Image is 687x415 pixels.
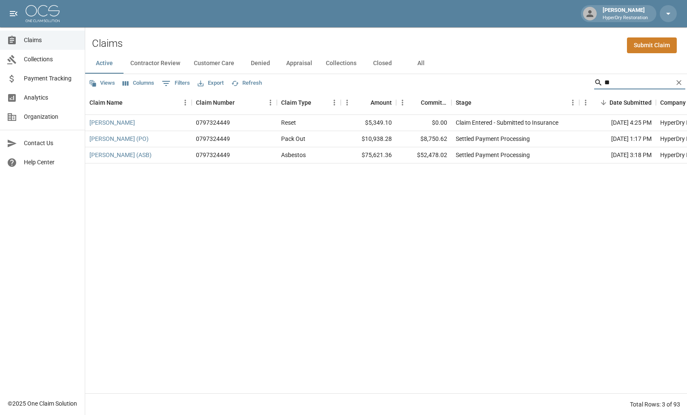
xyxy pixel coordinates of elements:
div: $10,938.28 [341,131,396,147]
a: [PERSON_NAME] (PO) [89,135,149,143]
div: Pack Out [281,135,305,143]
div: [PERSON_NAME] [599,6,651,21]
button: Sort [311,97,323,109]
button: Menu [396,96,409,109]
button: Appraisal [279,53,319,74]
button: Sort [409,97,421,109]
p: HyperDry Restoration [603,14,648,22]
button: Menu [179,96,192,109]
div: Claim Name [89,91,123,114]
button: Export [195,77,226,90]
button: Views [87,77,117,90]
button: Denied [241,53,279,74]
button: Menu [328,96,341,109]
button: Closed [363,53,402,74]
button: All [402,53,440,74]
div: Settled Payment Processing [456,151,530,159]
div: 0797324449 [196,135,230,143]
div: 0797324449 [196,151,230,159]
div: Amount [371,91,392,114]
div: Claim Type [277,91,341,114]
div: Claim Number [196,91,235,114]
div: Asbestos [281,151,306,159]
div: Settled Payment Processing [456,135,530,143]
div: $52,478.02 [396,147,451,163]
div: © 2025 One Claim Solution [8,399,77,408]
div: Claim Type [281,91,311,114]
span: Analytics [24,93,78,102]
a: [PERSON_NAME] (ASB) [89,151,152,159]
span: Payment Tracking [24,74,78,83]
h2: Claims [92,37,123,50]
div: 0797324449 [196,118,230,127]
div: $8,750.62 [396,131,451,147]
button: Sort [359,97,371,109]
button: Menu [566,96,579,109]
div: Stage [451,91,579,114]
img: ocs-logo-white-transparent.png [26,5,60,22]
div: Total Rows: 3 of 93 [630,400,680,409]
span: Organization [24,112,78,121]
button: Customer Care [187,53,241,74]
div: Committed Amount [421,91,447,114]
div: dynamic tabs [85,53,687,74]
button: Show filters [160,77,192,90]
div: Date Submitted [609,91,652,114]
div: [DATE] 3:18 PM [579,147,656,163]
div: Reset [281,118,296,127]
div: Claim Entered - Submitted to Insurance [456,118,558,127]
button: Sort [235,97,247,109]
button: Clear [673,76,685,89]
div: Search [594,76,685,91]
button: Contractor Review [124,53,187,74]
button: Collections [319,53,363,74]
button: Refresh [229,77,264,90]
button: Select columns [121,77,156,90]
div: $5,349.10 [341,115,396,131]
a: [PERSON_NAME] [89,118,135,127]
div: Date Submitted [579,91,656,114]
button: Menu [264,96,277,109]
div: [DATE] 1:17 PM [579,131,656,147]
span: Contact Us [24,139,78,148]
button: Active [85,53,124,74]
button: Sort [123,97,135,109]
span: Help Center [24,158,78,167]
div: Claim Number [192,91,277,114]
div: $75,621.36 [341,147,396,163]
div: [DATE] 4:25 PM [579,115,656,131]
button: Sort [598,97,609,109]
span: Claims [24,36,78,45]
button: Menu [579,96,592,109]
div: Amount [341,91,396,114]
button: open drawer [5,5,22,22]
a: Submit Claim [627,37,677,53]
div: $0.00 [396,115,451,131]
div: Stage [456,91,471,114]
button: Sort [471,97,483,109]
button: Menu [341,96,354,109]
div: Claim Name [85,91,192,114]
span: Collections [24,55,78,64]
div: Committed Amount [396,91,451,114]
